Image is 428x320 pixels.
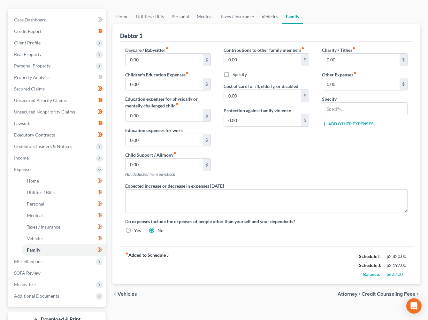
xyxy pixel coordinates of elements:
[165,47,169,50] i: fiber_manual_record
[9,267,106,279] a: SOFA Review
[176,102,179,105] i: fiber_manual_record
[14,109,75,114] span: Unsecured Nonpriority Claims
[22,187,106,198] a: Utilities / Bills
[27,213,43,218] span: Medical
[224,114,301,126] input: --
[14,86,45,91] span: Secured Claims
[338,292,420,297] button: Attorney / Credit Counseling Fees chevron_right
[126,54,203,66] input: --
[14,167,32,172] span: Expenses
[415,292,420,297] i: chevron_right
[386,262,408,269] div: $2,197.00
[322,47,355,53] label: Charity / Tithes
[118,292,137,297] span: Vehicles
[363,271,380,277] strong: Balance:
[322,71,356,78] label: Other Expenses
[224,47,304,53] label: Contributions to other family members
[301,54,309,66] div: $
[14,121,31,126] span: Lawsuits
[203,54,210,66] div: $
[125,218,408,225] label: Do expenses include the expenses of people other than yourself and your dependents?
[203,109,210,121] div: $
[203,159,210,171] div: $
[126,78,203,90] input: --
[14,98,67,103] span: Unsecured Priority Claims
[125,172,175,177] span: Not deducted from paycheck
[301,90,309,102] div: $
[14,40,41,45] span: Client Profile
[125,47,169,53] label: Daycare / Babysitter
[125,71,189,78] label: Children's Education Expenses
[322,78,400,90] input: --
[400,54,407,66] div: $
[27,178,39,183] span: Home
[282,9,303,24] a: Family
[22,221,106,233] a: Taxes / Insurance
[203,134,210,146] div: $
[112,9,132,24] a: Home
[22,233,106,244] a: Vehicles
[9,14,106,26] a: Case Dashboard
[359,262,381,268] strong: Schedule J:
[157,227,164,234] label: No
[27,201,44,207] span: Personal
[386,253,408,260] div: $2,820.00
[132,9,168,24] a: Utilities / Bills
[406,298,422,314] div: Open Intercom Messenger
[224,90,301,102] input: --
[125,183,224,189] label: Expected increase or decrease in expenses [DATE]
[14,74,50,80] span: Property Analysis
[9,129,106,141] a: Executory Contracts
[14,282,36,287] span: Means Test
[233,71,247,78] label: Specify
[322,96,337,102] label: Specify
[400,78,407,90] div: $
[14,63,50,68] span: Personal Property
[125,252,169,279] strong: Added to Schedule J
[126,134,203,146] input: --
[14,28,42,34] span: Credit Report
[9,95,106,106] a: Unsecured Priority Claims
[22,175,106,187] a: Home
[14,293,59,299] span: Additional Documents
[14,155,29,160] span: Income
[352,47,355,50] i: fiber_manual_record
[112,292,118,297] i: chevron_left
[126,109,203,121] input: --
[173,152,177,155] i: fiber_manual_record
[27,224,60,230] span: Taxes / Insurance
[186,71,189,74] i: fiber_manual_record
[14,144,72,149] span: Codebtors Insiders & Notices
[125,96,211,109] label: Education expenses for physically or mentally challenged child
[14,17,47,22] span: Case Dashboard
[22,210,106,221] a: Medical
[359,254,381,259] strong: Schedule I:
[125,152,177,158] label: Child Support / Alimony
[258,9,282,24] a: Vehicles
[301,47,304,50] i: fiber_manual_record
[22,244,106,256] a: Family
[120,32,142,40] div: Debtor 1
[9,106,106,118] a: Unsecured Nonpriority Claims
[112,292,137,297] button: chevron_left Vehicles
[27,247,40,253] span: Family
[338,292,415,297] span: Attorney / Credit Counseling Fees
[353,71,356,74] i: fiber_manual_record
[322,121,374,127] button: Add Other Expenses
[193,9,217,24] a: Medical
[126,159,203,171] input: --
[14,51,42,57] span: Real Property
[125,252,128,255] i: fiber_manual_record
[203,78,210,90] div: $
[134,227,141,234] label: Yes
[14,259,42,264] span: Miscellaneous
[125,127,183,134] label: Education expenses for work
[14,270,41,276] span: SOFA Review
[9,83,106,95] a: Secured Claims
[301,114,309,126] div: $
[27,236,43,241] span: Vehicles
[9,118,106,129] a: Lawsuits
[224,83,298,90] label: Cost of care for ill, elderly, or disabled
[22,198,106,210] a: Personal
[322,103,407,115] input: Specify...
